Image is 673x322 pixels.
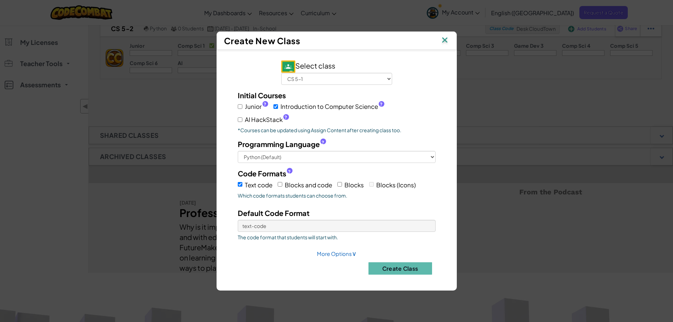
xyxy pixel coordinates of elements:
[245,181,272,189] span: Text code
[238,139,320,149] span: Programming Language
[281,101,384,112] span: Introduction to Computer Science
[317,250,356,257] a: More Options
[238,168,286,178] span: Code Formats
[245,101,268,112] span: Junior
[238,182,242,187] input: Text code
[238,234,436,241] span: The code format that students will start with.
[245,115,289,125] span: AI HackStack
[281,61,335,70] span: Select class
[281,60,295,73] img: IconGoogleClassroom.svg
[337,182,342,187] input: Blocks
[352,249,356,257] span: ∨
[278,182,282,187] input: Blocks and code
[273,104,278,109] input: Introduction to Computer Science?
[321,140,324,145] span: ?
[238,117,242,122] input: AI HackStack?
[238,192,436,199] span: Which code formats students can choose from.
[368,262,432,275] button: Create Class
[344,181,364,189] span: Blocks
[369,182,374,187] input: Blocks (Icons)
[238,127,436,134] p: *Courses can be updated using Assign Content after creating class too.
[440,35,449,46] img: IconClose.svg
[288,169,291,175] span: ?
[238,104,242,109] input: Junior?
[264,101,266,107] span: ?
[238,209,309,217] span: Default Code Format
[380,101,383,107] span: ?
[285,181,332,189] span: Blocks and code
[224,35,300,46] span: Create New Class
[238,90,286,100] label: Initial Courses
[284,115,287,120] span: ?
[376,181,416,189] span: Blocks (Icons)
